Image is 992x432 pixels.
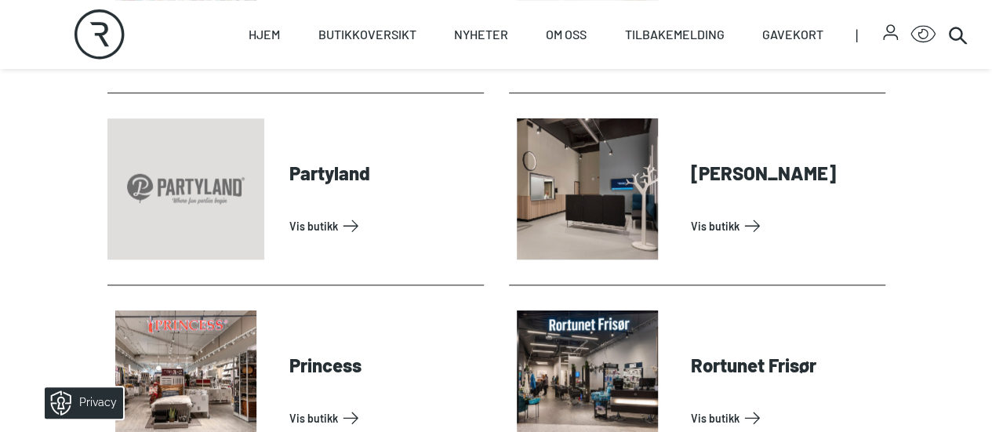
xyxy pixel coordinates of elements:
[16,382,144,424] iframe: Manage Preferences
[910,22,936,47] button: Open Accessibility Menu
[289,213,478,238] a: Vis Butikk: Partyland
[691,213,879,238] a: Vis Butikk: Pons Helsetun
[289,405,478,430] a: Vis Butikk: Princess
[691,405,879,430] a: Vis Butikk: Rortunet Frisør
